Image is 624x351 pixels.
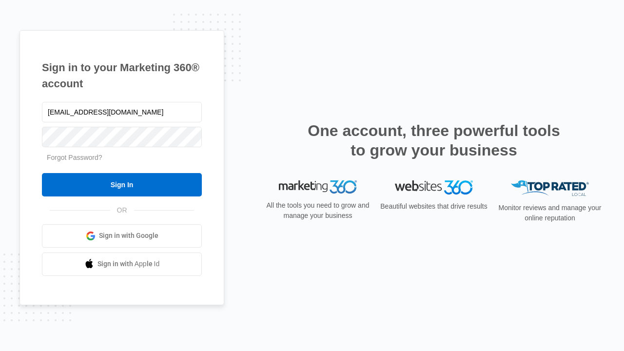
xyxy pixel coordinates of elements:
[110,205,134,215] span: OR
[42,59,202,92] h1: Sign in to your Marketing 360® account
[42,173,202,196] input: Sign In
[47,154,102,161] a: Forgot Password?
[99,231,158,241] span: Sign in with Google
[495,203,604,223] p: Monitor reviews and manage your online reputation
[42,102,202,122] input: Email
[263,200,372,221] p: All the tools you need to grow and manage your business
[395,180,473,195] img: Websites 360
[305,121,563,160] h2: One account, three powerful tools to grow your business
[379,201,488,212] p: Beautiful websites that drive results
[279,180,357,194] img: Marketing 360
[42,224,202,248] a: Sign in with Google
[97,259,160,269] span: Sign in with Apple Id
[511,180,589,196] img: Top Rated Local
[42,253,202,276] a: Sign in with Apple Id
